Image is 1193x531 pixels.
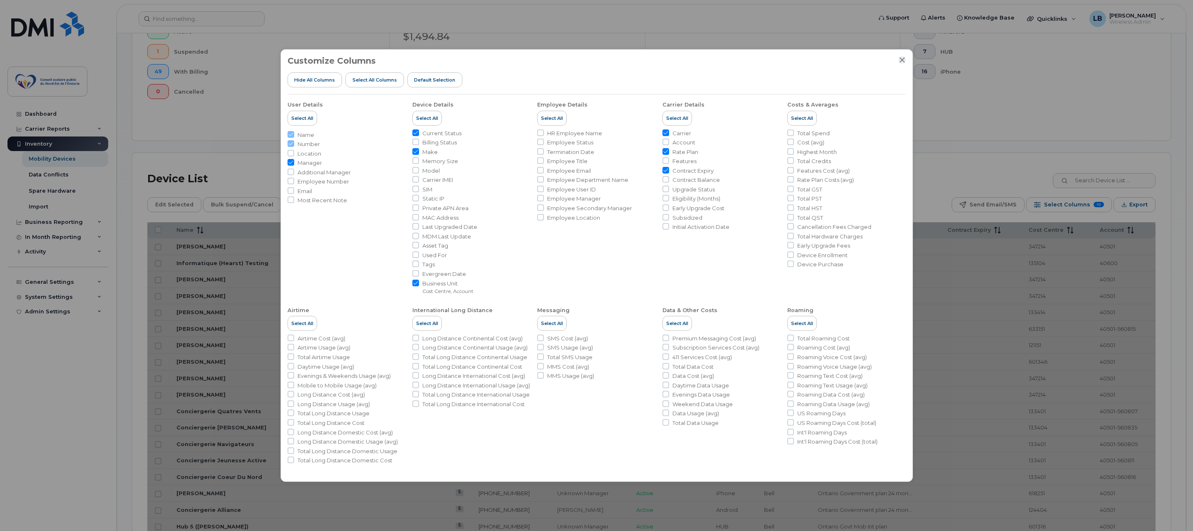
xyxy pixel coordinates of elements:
[422,223,477,231] span: Last Upgraded Date
[672,157,697,165] span: Features
[422,129,461,137] span: Current Status
[672,363,714,371] span: Total Data Cost
[797,400,870,408] span: Roaming Data Usage (avg)
[787,111,817,126] button: Select All
[672,391,730,399] span: Evenings Data Usage
[672,176,720,184] span: Contract Balance
[422,353,527,361] span: Total Long Distance Continental Usage
[791,115,813,122] span: Select All
[288,307,309,314] div: Airtime
[537,307,570,314] div: Messaging
[672,148,698,156] span: Rate Plan
[797,335,850,342] span: Total Roaming Cost
[787,307,814,314] div: Roaming
[672,335,756,342] span: Premium Messaging Cost (avg)
[662,307,717,314] div: Data & Other Costs
[547,148,594,156] span: Termination Date
[672,353,732,361] span: 411 Services Cost (avg)
[547,204,632,212] span: Employee Secondary Manager
[422,280,474,288] span: Business Unit
[298,419,365,427] span: Total Long Distance Cost
[298,335,345,342] span: Airtime Cost (avg)
[288,111,317,126] button: Select All
[298,150,321,158] span: Location
[797,242,850,250] span: Early Upgrade Fees
[541,115,563,122] span: Select All
[547,186,596,194] span: Employee User ID
[422,139,457,146] span: Billing Status
[288,56,376,65] h3: Customize Columns
[416,115,438,122] span: Select All
[797,148,837,156] span: Highest Month
[422,233,471,241] span: MDM Last Update
[298,196,347,204] span: Most Recent Note
[422,344,528,352] span: Long Distance Continental Usage (avg)
[797,204,822,212] span: Total HST
[547,129,602,137] span: HR Employee Name
[298,372,391,380] span: Evenings & Weekends Usage (avg)
[352,77,397,83] span: Select all Columns
[672,129,691,137] span: Carrier
[672,344,759,352] span: Subscription Services Cost (avg)
[298,409,370,417] span: Total Long Distance Usage
[537,316,567,331] button: Select All
[416,320,438,327] span: Select All
[298,140,320,148] span: Number
[547,353,593,361] span: Total SMS Usage
[797,139,824,146] span: Cost (avg)
[787,101,838,109] div: Costs & Averages
[797,429,847,437] span: Int'l Roaming Days
[547,344,593,352] span: SMS Usage (avg)
[547,335,588,342] span: SMS Cost (avg)
[797,438,878,446] span: Int'l Roaming Days Cost (total)
[422,242,448,250] span: Asset Tag
[547,176,628,184] span: Employee Department Name
[298,382,377,390] span: Mobile to Mobile Usage (avg)
[797,223,871,231] span: Cancellation Fees Charged
[414,77,455,83] span: Default Selection
[422,270,466,278] span: Evergreen Date
[422,335,523,342] span: Long Distance Continental Cost (avg)
[298,363,354,371] span: Daytime Usage (avg)
[797,409,846,417] span: US Roaming Days
[422,176,453,184] span: Carrier IMEI
[422,391,530,399] span: Total Long Distance International Usage
[547,195,601,203] span: Employee Manager
[672,195,720,203] span: Eligibility (Months)
[547,139,593,146] span: Employee Status
[422,251,447,259] span: Used For
[422,363,522,371] span: Total Long Distance Continental Cost
[288,72,342,87] button: Hide All Columns
[291,115,313,122] span: Select All
[797,344,850,352] span: Roaming Cost (avg)
[422,148,438,156] span: Make
[288,316,317,331] button: Select All
[422,214,459,222] span: MAC Address
[298,438,398,446] span: Long Distance Domestic Usage (avg)
[537,101,588,109] div: Employee Details
[672,139,695,146] span: Account
[547,363,589,371] span: MMS Cost (avg)
[797,261,843,268] span: Device Purchase
[797,353,867,361] span: Roaming Voice Cost (avg)
[672,419,719,427] span: Total Data Usage
[422,204,469,212] span: Private APN Area
[547,372,594,380] span: MMS Usage (avg)
[797,363,872,371] span: Roaming Voice Usage (avg)
[797,167,850,175] span: Features Cost (avg)
[298,178,349,186] span: Employee Number
[541,320,563,327] span: Select All
[298,131,314,139] span: Name
[797,372,863,380] span: Roaming Text Cost (avg)
[797,251,848,259] span: Device Enrollment
[298,159,322,167] span: Manager
[672,214,702,222] span: Subsidized
[797,157,831,165] span: Total Credits
[672,186,715,194] span: Upgrade Status
[797,214,823,222] span: Total QST
[412,111,442,126] button: Select All
[898,56,906,64] button: Close
[672,382,729,390] span: Daytime Data Usage
[298,447,397,455] span: Total Long Distance Domestic Usage
[422,288,474,294] small: Cost Centre, Account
